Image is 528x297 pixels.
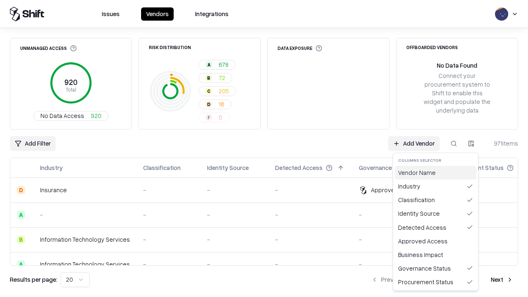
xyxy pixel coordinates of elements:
[395,193,476,207] div: Classification
[395,207,476,220] div: Identity Source
[395,166,476,179] div: Vendor Name
[395,234,476,248] div: Approved Access
[395,179,476,193] div: Industry
[395,221,476,234] div: Detected Access
[395,262,476,275] div: Governance Status
[395,248,476,262] div: Business Impact
[395,155,476,166] div: Columns selector
[395,275,476,289] div: Procurement Status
